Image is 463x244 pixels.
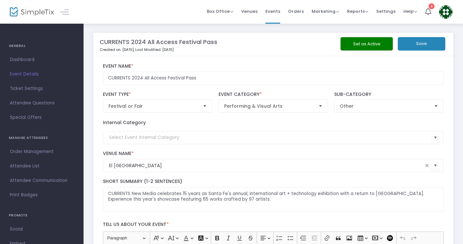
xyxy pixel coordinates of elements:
label: Internal Category [103,119,146,126]
span: Ticket Settings [10,84,74,93]
span: Social [10,225,74,233]
button: Set as Active [340,37,393,51]
button: Select [200,100,209,112]
span: Attendee Questions [10,99,74,107]
button: Select [316,100,325,112]
span: , Last Modified: [DATE] [134,47,174,52]
span: Order Management [10,147,74,156]
button: Select [431,131,440,144]
label: Venue Name [103,151,444,157]
span: Attendee Communication [10,176,74,185]
h4: MANAGE ATTENDEES [9,131,75,144]
span: Event Details [10,70,74,78]
span: Paragraph [107,234,141,242]
button: Paragraph [104,233,148,243]
h4: PROMOTE [9,209,75,222]
label: Event Name [103,63,444,69]
span: clear [423,162,431,169]
p: Created on: [DATE] [100,47,331,53]
span: Performing & Visual Arts [224,103,313,109]
input: Enter Event Name [103,72,444,85]
div: 4 [429,3,434,9]
span: Attendee List [10,162,74,170]
button: Select [432,100,441,112]
span: Settings [376,3,395,20]
span: Festival or Fair [108,103,198,109]
span: Special Offers [10,113,74,122]
label: Event Category [219,92,328,98]
span: Reports [347,8,368,14]
span: Orders [288,3,304,20]
label: Sub-Category [334,92,444,98]
span: Marketing [312,8,339,14]
input: Select Venue [109,162,423,169]
span: Events [265,3,280,20]
input: Select Event Internal Category [109,134,431,141]
span: Help [403,8,417,14]
label: Tell us about your event [100,218,447,232]
m-panel-title: CURRENTS 2024 All Access Festival Pass [100,37,217,46]
span: Dashboard [10,55,74,64]
button: Save [398,37,445,51]
span: Venues [241,3,258,20]
span: Short Summary (1-2 Sentences) [103,178,182,185]
label: Event Type [103,92,212,98]
span: Box Office [207,8,233,14]
button: Select [431,159,440,172]
span: Print Badges [10,191,74,199]
span: Other [340,103,429,109]
h4: GENERAL [9,39,75,53]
